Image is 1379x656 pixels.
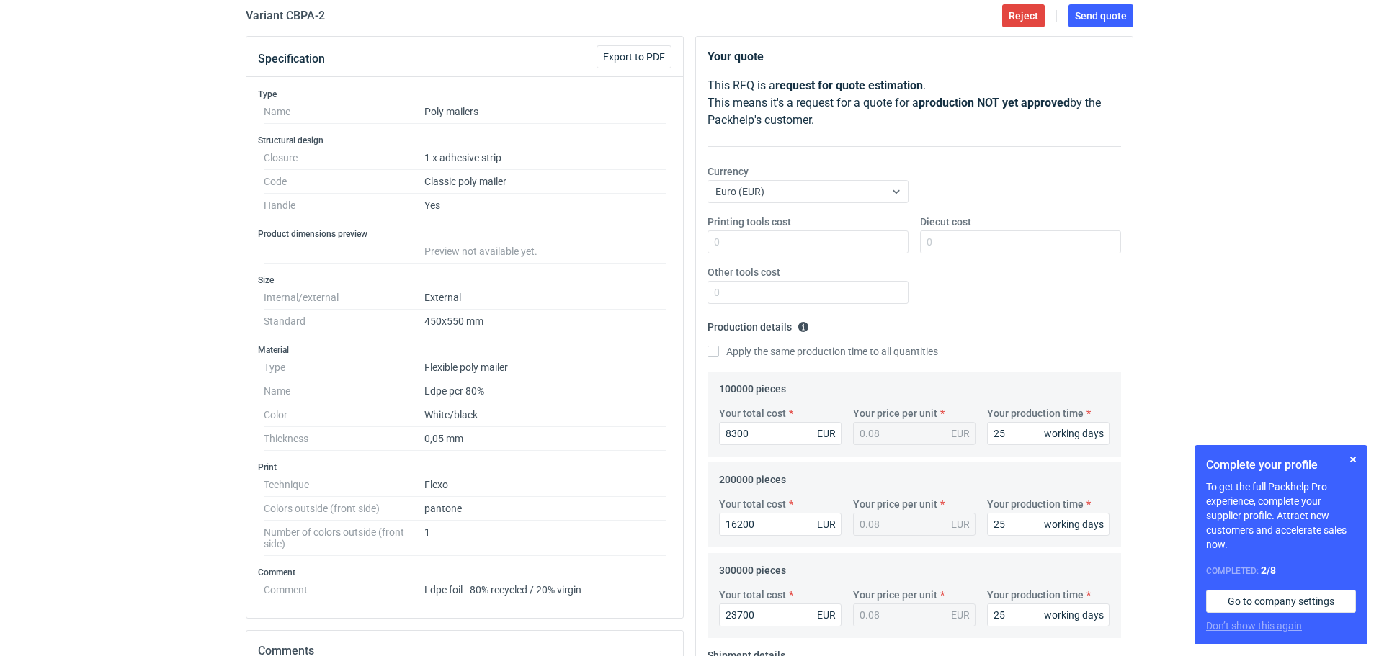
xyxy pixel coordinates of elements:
p: To get the full Packhelp Pro experience, complete your supplier profile. Attract new customers an... [1206,480,1356,552]
h1: Complete your profile [1206,457,1356,474]
legend: 200000 pieces [719,468,786,485]
h3: Type [258,89,671,100]
dd: Flexo [424,473,666,497]
button: Export to PDF [597,45,671,68]
dt: Handle [264,194,424,217]
input: 0 [719,422,842,445]
div: working days [1044,426,1104,441]
div: working days [1044,517,1104,531]
dt: Technique [264,473,424,497]
div: EUR [951,608,970,622]
label: Your production time [987,497,1084,511]
dt: Thickness [264,427,424,451]
dt: Color [264,403,424,427]
input: 0 [708,281,909,304]
input: 0 [708,230,909,253]
label: Your price per unit [853,497,937,511]
h3: Structural design [258,135,671,146]
label: Other tools cost [708,265,780,279]
label: Your production time [987,406,1084,421]
span: Export to PDF [603,52,665,62]
dd: Classic poly mailer [424,170,666,194]
strong: production NOT yet approved [919,96,1070,109]
span: Euro (EUR) [715,186,764,197]
h3: Material [258,344,671,356]
button: Skip for now [1344,451,1362,468]
legend: 100000 pieces [719,377,786,395]
dd: 1 [424,521,666,556]
legend: Production details [708,315,809,333]
dt: Colors outside (front side) [264,497,424,521]
span: Preview not available yet. [424,246,537,257]
strong: request for quote estimation [775,78,923,92]
dt: Type [264,356,424,379]
div: Completed: [1206,563,1356,578]
input: 0 [719,513,842,536]
strong: 2 / 8 [1261,565,1276,576]
div: EUR [951,426,970,441]
dt: Standard [264,310,424,333]
div: EUR [817,426,836,441]
div: EUR [817,608,836,622]
h3: Comment [258,567,671,578]
dt: Code [264,170,424,194]
h3: Size [258,274,671,286]
input: 0 [920,230,1121,253]
label: Your price per unit [853,406,937,421]
input: 0 [987,603,1110,626]
strong: Your quote [708,50,764,63]
div: working days [1044,608,1104,622]
span: Reject [1009,11,1038,21]
input: 0 [719,603,842,626]
label: Apply the same production time to all quantities [708,344,938,359]
span: Send quote [1075,11,1127,21]
button: Reject [1002,4,1045,27]
dt: Name [264,379,424,403]
label: Your price per unit [853,588,937,602]
dd: External [424,286,666,310]
h3: Product dimensions preview [258,228,671,240]
p: This RFQ is a . This means it's a request for a quote for a by the Packhelp's customer. [708,77,1121,129]
a: Go to company settings [1206,590,1356,613]
dd: 1 x adhesive strip [424,146,666,170]
label: Printing tools cost [708,215,791,229]
input: 0 [987,513,1110,536]
dt: Number of colors outside (front side) [264,521,424,556]
h3: Print [258,462,671,473]
label: Currency [708,164,749,179]
label: Diecut cost [920,215,971,229]
dt: Closure [264,146,424,170]
dd: Poly mailers [424,100,666,124]
dd: Ldpe pcr 80% [424,379,666,403]
dd: Ldpe foil - 80% recycled / 20% virgin [424,578,666,596]
dd: 0,05 mm [424,427,666,451]
dd: White/black [424,403,666,427]
dd: Yes [424,194,666,217]
button: Don’t show this again [1206,619,1302,633]
div: EUR [817,517,836,531]
label: Your production time [987,588,1084,602]
button: Send quote [1068,4,1133,27]
dt: Internal/external [264,286,424,310]
input: 0 [987,422,1110,445]
legend: 300000 pieces [719,559,786,576]
dd: Flexible poly mailer [424,356,666,379]
dd: pantone [424,497,666,521]
dt: Comment [264,578,424,596]
dt: Name [264,100,424,124]
label: Your total cost [719,406,786,421]
h2: Variant CBPA - 2 [246,7,325,24]
label: Your total cost [719,588,786,602]
label: Your total cost [719,497,786,511]
button: Specification [258,42,325,76]
div: EUR [951,517,970,531]
dd: 450x550 mm [424,310,666,333]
